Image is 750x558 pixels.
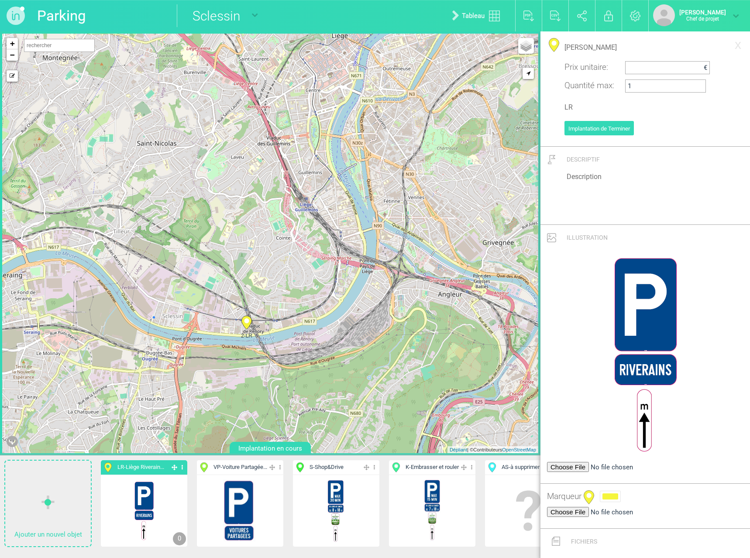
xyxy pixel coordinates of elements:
a: Dépliant [450,447,467,452]
a: [PERSON_NAME]Chef de projet [653,4,739,26]
font: S [310,464,313,470]
a: OpenStreetMap [502,447,536,452]
font: Implantation de Terminer [568,125,630,132]
input: Nom [564,38,726,57]
font: - [313,464,315,470]
font: VP [213,464,220,470]
font: Ajouter un nouvel objet [14,530,82,538]
font: x [735,37,741,52]
img: 144241906668.png [606,250,685,459]
font: 2-LR [241,333,252,339]
a: x [730,36,746,53]
font: à supprimer [510,464,540,470]
font: AS [502,464,509,470]
font: Implantation en cours [238,444,302,452]
font: [PERSON_NAME] [679,9,726,16]
img: share.svg [577,10,587,21]
input: rechercher [24,39,95,52]
font: Prix ​​unitaire [564,62,606,72]
font: - [124,464,126,470]
font: + [10,39,15,48]
font: | © [467,447,473,452]
font: Voiture Partagée... [222,464,267,470]
font: : [612,80,614,90]
font: - [409,464,411,470]
font: Fichiers [571,538,597,545]
font: € [704,64,707,72]
img: IMP_ICON_integration.svg [547,233,556,242]
a: Tableau [445,2,511,30]
img: settings.svg [630,10,641,21]
input: Référence [564,98,726,117]
font: Tableau [462,12,485,20]
font: - [220,464,222,470]
img: empty.png [496,479,561,543]
font: Liège Riverain... [126,464,164,470]
font: Chef de projet [686,16,719,22]
img: export_csv.svg [550,10,561,21]
img: export_pdf.svg [523,10,534,21]
font: Embrasser et rouler [411,464,459,470]
font: − [10,50,15,59]
font: : [606,62,608,72]
img: IMP_ICON_documents.svg [552,537,560,546]
font: LR [117,464,124,470]
font: Quantité max [564,80,612,90]
img: 131200708797.jpe [423,479,442,543]
a: Zoom avant [7,38,18,49]
font: Shop&Drive [315,464,344,470]
a: Couches [518,38,534,54]
img: IMP_ICON_emplacement.svg [548,155,556,164]
button: Implantation de Terminer [564,121,634,135]
font: Illustration [567,234,608,241]
img: tableau.svg [489,10,500,21]
font: Descriptif [567,156,600,163]
a: Parking [GEOGRAPHIC_DATA] [37,4,168,27]
a: Ajouter un nouvel objet [5,461,91,546]
img: 144241906668.png [131,479,157,543]
font: K [406,464,409,470]
font: - [509,464,510,470]
font: Marqueur [547,491,581,501]
img: 145421738773.jpe [222,479,258,543]
font: Contributeurs [473,447,502,452]
font: 0 [178,534,181,542]
img: locked.svg [604,10,613,21]
img: 131238905293.jpe [326,479,347,543]
a: Zoom arrière [7,49,18,61]
font: Parking [GEOGRAPHIC_DATA] [37,7,176,47]
img: default_avatar.png [653,4,675,26]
